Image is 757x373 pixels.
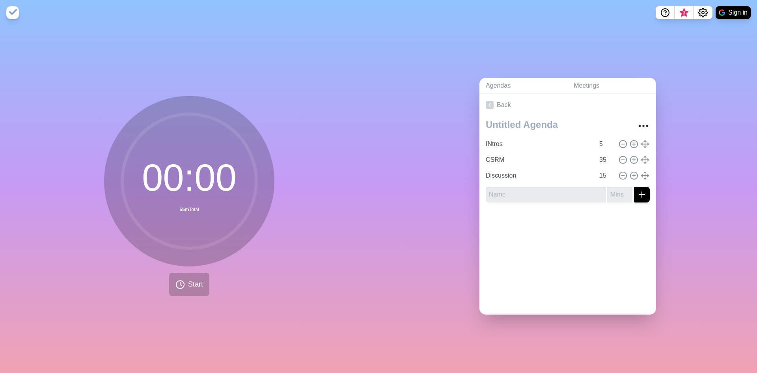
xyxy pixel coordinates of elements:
[6,6,19,19] img: timeblocks logo
[188,279,203,290] span: Start
[719,9,725,16] img: google logo
[483,136,595,152] input: Name
[169,273,209,296] button: Start
[675,6,694,19] button: What’s new
[694,6,712,19] button: Settings
[483,152,595,168] input: Name
[483,168,595,184] input: Name
[596,152,615,168] input: Mins
[716,6,751,19] button: Sign in
[596,168,615,184] input: Mins
[596,136,615,152] input: Mins
[656,6,675,19] button: Help
[486,187,606,202] input: Name
[607,187,632,202] input: Mins
[479,78,567,94] a: Agendas
[479,94,656,116] a: Back
[636,118,651,134] button: More
[681,10,687,16] span: 3
[567,78,656,94] a: Meetings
